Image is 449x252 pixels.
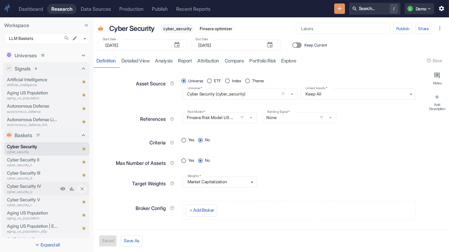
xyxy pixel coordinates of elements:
[7,122,58,127] p: autonomous_defense_link
[172,4,215,14] a: Recent Reports
[7,116,58,123] p: Autonomous Defense Link
[232,78,241,84] span: Index
[267,109,290,114] label: Ranking Signal
[188,109,205,114] label: Risk Model
[7,229,58,234] p: aging_us_population_e2p
[132,180,166,187] p: Target Weights
[19,6,43,12] div: Dashboard
[121,235,143,246] button: Save As
[183,136,215,145] div: position
[427,69,448,88] button: Notes
[4,33,89,44] div: LLM Baskets
[7,76,58,83] p: Artificial Intelligence
[7,202,58,208] p: cyber_security_v
[7,170,58,176] p: Cyber Security III
[7,223,58,234] a: Aging US Population | E2Paging_us_population_e2p
[4,22,89,29] p: Workspace
[98,26,103,33] span: Basket
[7,90,58,101] a: Aging US Populationaging_us_population
[7,183,58,194] a: Cyber Security IVcyber_security_iv
[7,103,58,114] a: Autonomous Defenseautonomous_defense
[7,90,58,96] p: Aging US Population
[407,6,413,11] div: L
[34,133,42,138] span: 17
[393,23,413,34] button: Publish
[7,103,58,109] p: Autonomous Defense
[198,40,261,51] input: yyyy-mm-dd
[279,53,300,68] a: Explore
[70,34,79,43] button: edit
[38,53,47,58] span: 18
[79,186,85,192] svg: Close item
[222,53,247,68] a: compare
[349,3,400,15] button: Search.../
[183,76,269,86] div: position
[103,37,116,41] label: Start Date
[1,240,92,251] button: Expand all
[196,37,208,41] label: End Date
[96,58,116,64] div: Definition
[7,236,58,247] a: Artificial Intelligenceartificial_intelligence
[318,114,326,121] button: open filters
[7,149,58,154] p: cyber_security
[183,112,257,123] span: Finsera Risk Model US FF V1 (finshare_finsera_risk_model_us_ff_v1)
[3,129,89,142] div: Baskets17
[3,49,89,61] div: Universes18
[301,89,416,100] div: Keep All
[136,80,166,87] p: Asset Source
[247,53,279,68] a: Portfolio Risk
[94,53,449,68] div: resource tabs
[7,183,58,190] p: Cyber Security IV
[81,6,111,12] div: Data Sources
[197,26,235,31] span: Finsera optimizer
[7,236,58,243] p: Artificial Intelligence
[15,132,32,139] p: Baskets
[7,223,58,229] p: Aging US Population | E2P
[115,4,148,14] a: Production
[176,6,210,12] div: Recent Reports
[7,196,58,203] p: Cyber Security V
[153,53,175,68] a: analysis
[188,174,201,178] label: Weights
[7,210,58,216] p: Aging US Population
[7,143,58,150] p: Cyber Security
[195,53,222,68] a: attribution
[152,6,168,12] div: Publish
[214,78,221,84] span: ETF
[186,204,217,217] button: Add Broker
[7,157,58,163] p: Cyber Security II
[3,62,89,75] div: Signals4
[7,157,58,168] a: Cyber Security IIcyber_security_ii
[32,66,39,71] span: 4
[77,4,115,14] a: Data Sources
[15,4,47,14] a: Dashboard
[183,176,257,187] div: Market Capitalization
[7,162,58,168] p: cyber_security_ii
[7,176,58,181] p: cyber_security_iii
[47,4,77,14] a: Research
[140,115,166,123] p: References
[7,143,58,154] a: Cyber Securitycyber_security
[188,78,203,84] span: Universe
[334,3,345,14] button: New Resource
[305,86,328,90] label: Linked Assets
[188,137,194,143] span: Yes
[107,22,156,35] div: Cyber Security
[183,156,215,165] div: position
[188,86,202,90] label: Universe
[119,6,144,12] div: Production
[7,196,58,208] a: Cyber Security Vcyber_security_v
[7,210,58,221] a: Aging US Populationaging_us_population
[58,184,67,193] a: View Preview
[67,184,76,193] a: View Analysis
[149,139,166,146] p: Criteria
[78,184,87,193] button: Close item
[161,26,194,31] span: cyber_security
[62,34,71,43] button: Search in Workspace...
[252,78,264,84] span: Theme
[105,40,168,51] input: yyyy-mm-dd
[116,159,166,167] p: Max Number of Assets
[7,82,58,87] p: artificial_intelligence
[7,116,58,127] a: Autonomous Defense Linkautonomous_defense_link
[82,21,91,30] button: Collapse Sidebar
